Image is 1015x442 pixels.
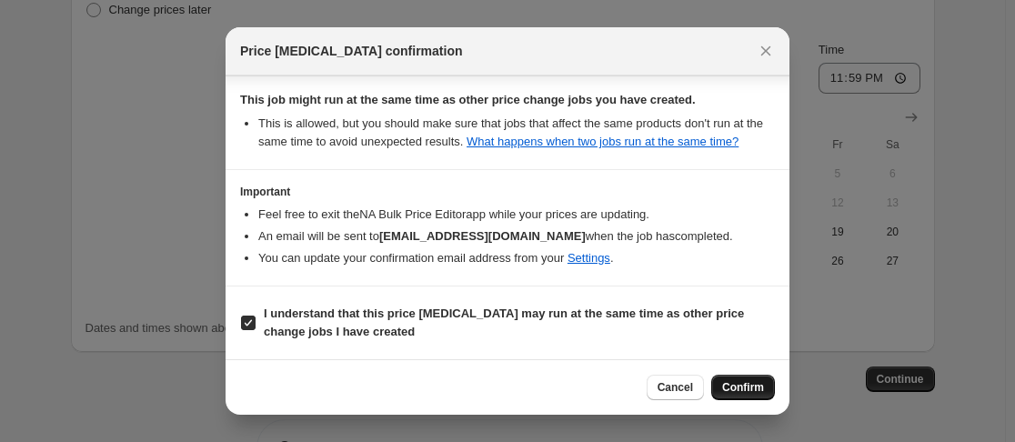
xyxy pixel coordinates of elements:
[264,306,744,338] b: I understand that this price [MEDICAL_DATA] may run at the same time as other price change jobs I...
[258,115,775,151] li: This is allowed, but you should make sure that jobs that affect the same products don ' t run at ...
[258,249,775,267] li: You can update your confirmation email address from your .
[711,375,775,400] button: Confirm
[467,135,739,148] a: What happens when two jobs run at the same time?
[568,251,610,265] a: Settings
[379,229,586,243] b: [EMAIL_ADDRESS][DOMAIN_NAME]
[647,375,704,400] button: Cancel
[753,38,779,64] button: Close
[240,185,775,199] h3: Important
[240,42,463,60] span: Price [MEDICAL_DATA] confirmation
[240,93,696,106] b: This job might run at the same time as other price change jobs you have created.
[258,227,775,246] li: An email will be sent to when the job has completed .
[258,206,775,224] li: Feel free to exit the NA Bulk Price Editor app while your prices are updating.
[722,380,764,395] span: Confirm
[658,380,693,395] span: Cancel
